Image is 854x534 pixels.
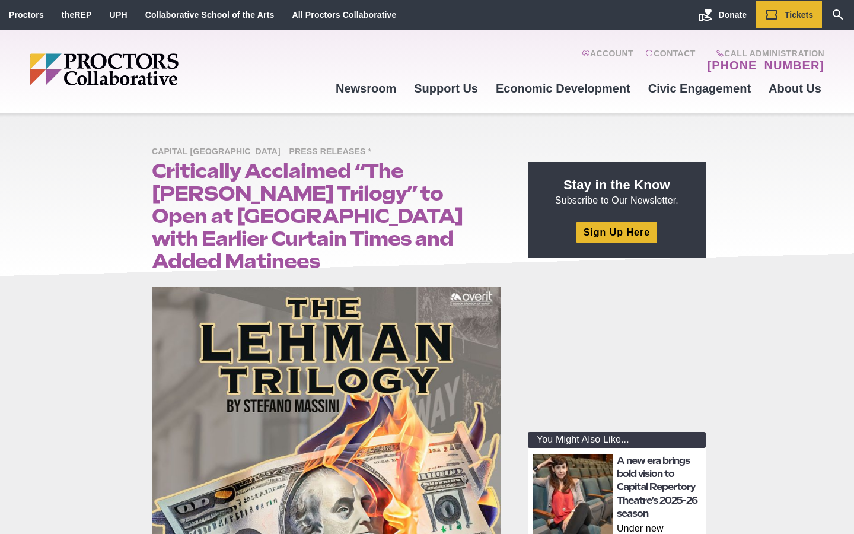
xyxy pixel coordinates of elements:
[145,10,275,20] a: Collaborative School of the Arts
[582,49,633,72] a: Account
[708,58,824,72] a: [PHONE_NUMBER]
[719,10,747,20] span: Donate
[487,72,639,104] a: Economic Development
[289,145,377,160] span: Press Releases *
[62,10,92,20] a: theREP
[292,10,396,20] a: All Proctors Collaborative
[822,1,854,28] a: Search
[617,455,697,520] a: A new era brings bold vision to Capital Repertory Theatre’s 2025-26 season
[690,1,756,28] a: Donate
[289,146,377,156] a: Press Releases *
[405,72,487,104] a: Support Us
[533,454,613,534] img: thumbnail: A new era brings bold vision to Capital Repertory Theatre’s 2025-26 season
[639,72,760,104] a: Civic Engagement
[704,49,824,58] span: Call Administration
[152,160,501,272] h1: Critically Acclaimed “The [PERSON_NAME] Trilogy” to Open at [GEOGRAPHIC_DATA] with Earlier Curtai...
[756,1,822,28] a: Tickets
[152,146,286,156] a: Capital [GEOGRAPHIC_DATA]
[528,432,706,448] div: You Might Also Like...
[563,177,670,192] strong: Stay in the Know
[327,72,405,104] a: Newsroom
[30,53,270,85] img: Proctors logo
[152,145,286,160] span: Capital [GEOGRAPHIC_DATA]
[785,10,813,20] span: Tickets
[576,222,657,243] a: Sign Up Here
[542,176,692,207] p: Subscribe to Our Newsletter.
[760,72,830,104] a: About Us
[645,49,696,72] a: Contact
[110,10,128,20] a: UPH
[528,272,706,420] iframe: Advertisement
[9,10,44,20] a: Proctors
